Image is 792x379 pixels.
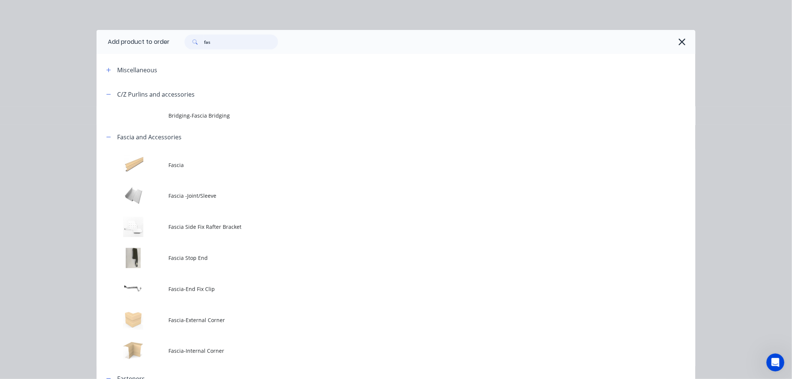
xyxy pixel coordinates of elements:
span: Fascia -Joint/Sleeve [168,192,590,200]
span: Fascia-External Corner [168,316,590,324]
span: Fascia Stop End [168,254,590,262]
input: Search... [204,34,278,49]
span: Fascia Side Fix Rafter Bracket [168,223,590,231]
div: Fascia and Accessories [117,133,182,142]
span: Fascia [168,161,590,169]
span: Fascia-Internal Corner [168,347,590,355]
div: Add product to order [97,30,170,54]
span: Fascia-End Fix Clip [168,285,590,293]
iframe: Intercom live chat [767,354,785,372]
div: Miscellaneous [117,66,157,75]
div: C/Z Purlins and accessories [117,90,195,99]
span: Bridging-Fascia Bridging [168,112,590,119]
